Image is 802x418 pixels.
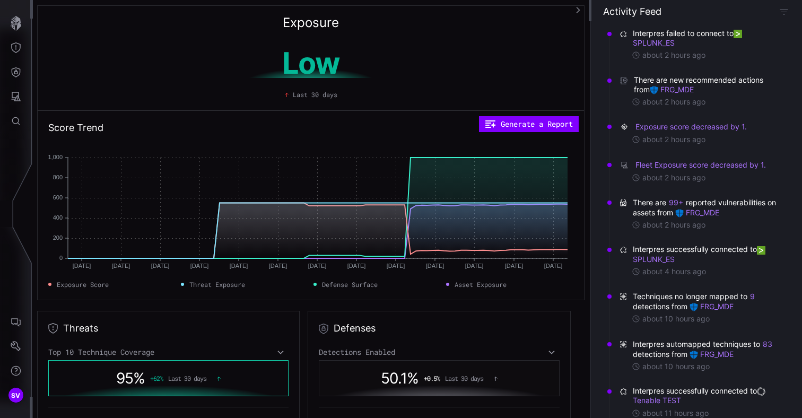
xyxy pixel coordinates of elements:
[603,5,661,18] h4: Activity Feed
[1,383,31,407] button: SV
[151,263,170,269] text: [DATE]
[642,362,710,371] time: about 10 hours ago
[642,408,709,418] time: about 11 hours ago
[650,86,658,94] img: Microsoft Defender
[650,85,694,94] a: FRG_MDE
[544,263,563,269] text: [DATE]
[642,220,705,230] time: about 2 hours ago
[53,214,63,221] text: 400
[762,339,773,350] button: 83
[633,339,779,359] span: Interpres automapped techniques to detections from
[424,375,440,382] span: + 0.5 %
[230,263,248,269] text: [DATE]
[633,245,768,263] a: SPLUNK_ES
[479,116,579,132] button: Generate a Report
[642,97,705,107] time: about 2 hours ago
[322,280,378,289] span: Defense Surface
[757,387,765,396] img: Tenable SC
[11,390,21,401] span: SV
[642,267,706,276] time: about 4 hours ago
[642,173,705,182] time: about 2 hours ago
[635,160,766,170] button: Fleet Exposure score decreased by 1.
[48,121,103,134] h2: Score Trend
[505,263,524,269] text: [DATE]
[189,280,245,289] span: Threat Exposure
[635,121,747,132] button: Exposure score decreased by 1.
[116,369,145,387] span: 95 %
[445,375,483,382] span: Last 30 days
[455,280,507,289] span: Asset Exposure
[465,263,484,269] text: [DATE]
[308,263,327,269] text: [DATE]
[675,208,719,217] a: FRG_MDE
[633,29,744,47] a: SPLUNK_ES
[283,16,339,29] h2: Exposure
[690,303,698,311] img: Microsoft Defender
[387,263,405,269] text: [DATE]
[633,29,779,48] span: Interpres failed to connect to
[112,263,130,269] text: [DATE]
[633,386,779,405] span: Interpres successfully connected to
[642,135,705,144] time: about 2 hours ago
[168,375,206,382] span: Last 30 days
[347,263,366,269] text: [DATE]
[53,194,63,201] text: 600
[633,245,779,264] span: Interpres successfully connected to
[690,302,734,311] a: FRG_MDE
[633,386,768,405] a: Tenable TEST
[73,263,91,269] text: [DATE]
[642,50,705,60] time: about 2 hours ago
[634,75,779,94] span: There are new recommended actions from
[690,351,698,359] img: Microsoft Defender
[57,280,109,289] span: Exposure Score
[150,375,163,382] span: + 62 %
[426,263,444,269] text: [DATE]
[269,263,287,269] text: [DATE]
[757,246,765,255] img: Splunk ES
[48,347,289,357] div: Top 10 Technique Coverage
[319,347,559,357] div: Detections Enabled
[749,291,755,302] button: 9
[675,209,684,217] img: Microsoft Defender
[633,197,779,217] span: There are reported vulnerabilities on assets from
[734,30,742,38] img: Splunk ES
[668,197,684,208] button: 99+
[211,48,411,78] h1: Low
[633,291,779,311] span: Techniques no longer mapped to detections from
[53,234,63,241] text: 200
[690,350,734,359] a: FRG_MDE
[53,174,63,180] text: 800
[190,263,209,269] text: [DATE]
[59,255,63,261] text: 0
[48,154,63,160] text: 1,000
[381,369,419,387] span: 50.1 %
[63,322,98,335] h2: Threats
[334,322,376,335] h2: Defenses
[642,314,710,324] time: about 10 hours ago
